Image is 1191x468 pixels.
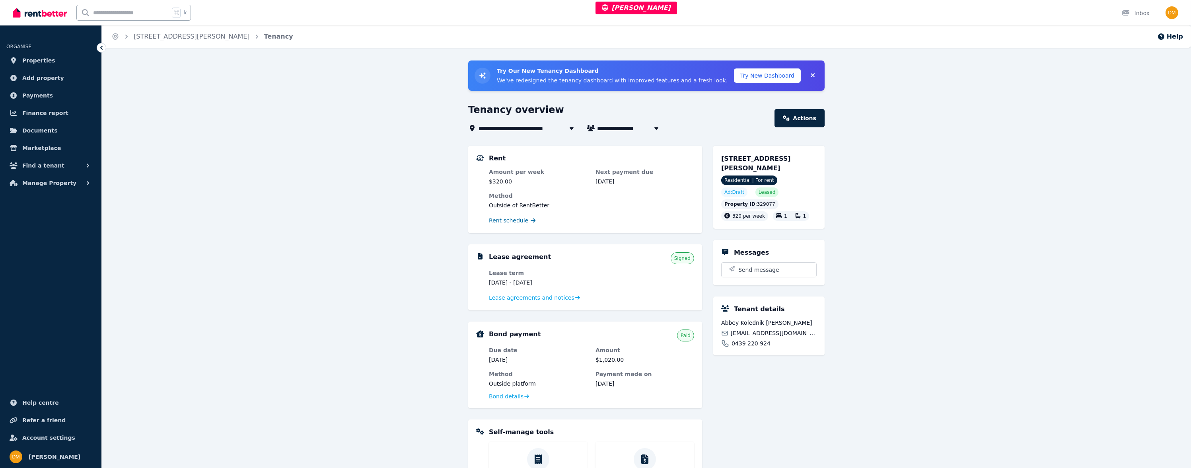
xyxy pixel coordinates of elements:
[595,168,694,176] dt: Next payment due
[6,430,95,446] a: Account settings
[489,252,551,262] h5: Lease agreement
[489,216,528,224] span: Rent schedule
[721,175,777,185] span: Residential | For rent
[602,4,671,12] span: [PERSON_NAME]
[674,255,691,261] span: Signed
[1166,6,1178,19] img: Dan Milstein
[784,213,787,219] span: 1
[489,201,694,209] dd: Outside of RentBetter
[6,140,95,156] a: Marketplace
[497,67,728,75] h3: Try Our New Tenancy Dashboard
[468,60,825,91] div: Try New Tenancy Dashboard
[722,263,816,277] button: Send message
[595,356,694,364] dd: $1,020.00
[775,109,825,127] a: Actions
[734,248,769,257] h5: Messages
[6,395,95,411] a: Help centre
[6,70,95,86] a: Add property
[489,380,588,388] dd: Outside platform
[724,189,744,195] span: Ad: Draft
[489,356,588,364] dd: [DATE]
[489,192,694,200] dt: Method
[184,10,187,16] span: k
[721,199,778,209] div: : 329077
[6,158,95,174] button: Find a tenant
[1122,9,1150,17] div: Inbox
[10,450,22,463] img: Dan Milstein
[22,398,59,408] span: Help centre
[6,53,95,68] a: Properties
[759,189,775,195] span: Leased
[497,76,728,84] p: We've redesigned the tenancy dashboard with improved features and a fresh look.
[721,319,817,327] span: Abbey Kolednik [PERSON_NAME]
[489,168,588,176] dt: Amount per week
[595,370,694,378] dt: Payment made on
[489,154,506,163] h5: Rent
[6,44,31,49] span: ORGANISE
[476,330,484,337] img: Bond Details
[22,91,53,100] span: Payments
[489,279,588,287] dd: [DATE] - [DATE]
[22,178,76,188] span: Manage Property
[6,88,95,103] a: Payments
[29,452,80,462] span: [PERSON_NAME]
[6,175,95,191] button: Manage Property
[468,103,564,116] h1: Tenancy overview
[489,330,541,339] h5: Bond payment
[731,329,817,337] span: [EMAIL_ADDRESS][DOMAIN_NAME]
[489,392,523,400] span: Bond details
[732,213,765,219] span: 320 per week
[595,346,694,354] dt: Amount
[22,108,68,118] span: Finance report
[6,105,95,121] a: Finance report
[489,177,588,185] dd: $320.00
[6,123,95,138] a: Documents
[22,433,75,443] span: Account settings
[738,266,779,274] span: Send message
[681,332,691,339] span: Paid
[476,155,484,161] img: Rental Payments
[134,33,250,40] a: [STREET_ADDRESS][PERSON_NAME]
[724,201,755,207] span: Property ID
[264,33,293,40] a: Tenancy
[22,415,66,425] span: Refer a friend
[489,216,536,224] a: Rent schedule
[807,69,818,82] button: Collapse banner
[489,346,588,354] dt: Due date
[22,161,64,170] span: Find a tenant
[1157,32,1183,41] button: Help
[102,25,303,48] nav: Breadcrumb
[732,339,771,347] span: 0439 220 924
[22,56,55,65] span: Properties
[13,7,67,19] img: RentBetter
[721,155,791,172] span: [STREET_ADDRESS][PERSON_NAME]
[6,412,95,428] a: Refer a friend
[22,73,64,83] span: Add property
[595,380,694,388] dd: [DATE]
[489,294,574,302] span: Lease agreements and notices
[734,68,801,83] button: Try New Dashboard
[734,304,785,314] h5: Tenant details
[22,143,61,153] span: Marketplace
[803,213,806,219] span: 1
[489,392,529,400] a: Bond details
[489,294,580,302] a: Lease agreements and notices
[595,177,694,185] dd: [DATE]
[489,427,554,437] h5: Self-manage tools
[489,269,588,277] dt: Lease term
[489,370,588,378] dt: Method
[22,126,58,135] span: Documents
